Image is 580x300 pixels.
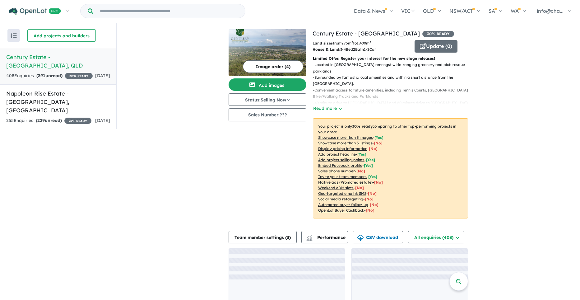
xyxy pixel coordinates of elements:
[374,180,383,185] span: [No]
[318,208,364,213] u: OpenLot Buyer Cashback
[313,40,410,46] p: from
[318,202,368,207] u: Automated buyer follow-up
[229,108,306,121] button: Sales Number:???
[370,202,378,207] span: [No]
[37,118,45,123] span: 229
[366,157,375,162] span: [ Yes ]
[64,118,91,124] span: 25 % READY
[351,40,353,44] sup: 2
[341,41,353,45] u: 275 m
[368,191,377,196] span: [No]
[243,60,303,73] button: Image order (4)
[6,53,110,70] h5: Century Estate - [GEOGRAPHIC_DATA] , QLD
[318,180,373,185] u: Native ads (Promoted estate)
[318,141,372,145] u: Showcase more than 3 listings
[27,29,96,42] button: Add projects and builders
[357,235,364,241] img: download icon
[374,141,383,145] span: [ No ]
[229,231,297,243] button: Team member settings (3)
[415,40,457,53] button: Update (0)
[11,33,17,38] img: sort.svg
[313,30,420,37] a: Century Estate - [GEOGRAPHIC_DATA]
[287,235,289,240] span: 3
[318,163,362,168] u: Embed Facebook profile
[318,157,364,162] u: Add project selling-points
[422,31,454,37] span: 30 % READY
[313,87,473,100] p: - Convenient access to future amenities, including Tennis Courts, [GEOGRAPHIC_DATA], Bike/Walking...
[353,47,355,52] u: 2
[366,208,374,213] span: [No]
[369,40,371,44] sup: 2
[318,146,367,151] u: Display pricing information
[364,47,369,52] u: 1-2
[307,235,312,238] img: line-chart.svg
[307,235,346,240] span: Performance
[318,174,367,179] u: Invite your team members
[6,117,91,124] div: 255 Enquir ies
[368,174,377,179] span: [ Yes ]
[6,72,93,80] div: 408 Enquir ies
[318,169,355,173] u: Sales phone number
[95,73,110,78] span: [DATE]
[408,231,464,243] button: All enquiries (408)
[313,105,342,112] button: Read more
[369,146,378,151] span: [ No ]
[318,135,373,140] u: Showcase more than 3 images
[313,100,473,106] p: - 40 minute drive to [GEOGRAPHIC_DATA] and 60 minute drive to [GEOGRAPHIC_DATA]
[357,41,371,45] u: 1,400 m
[365,197,374,201] span: [No]
[95,118,110,123] span: [DATE]
[364,163,373,168] span: [ Yes ]
[374,135,383,140] span: [ Yes ]
[313,46,410,53] p: Bed Bath Car
[229,29,306,76] img: Century Estate - Redbank Plains
[352,124,373,129] b: 30 % ready
[318,152,356,157] u: Add project headline
[355,185,364,190] span: [No]
[313,62,473,74] p: - Located in [GEOGRAPHIC_DATA] amongst wide-ranging greenery and picturesque parklands
[306,237,313,241] img: bar-chart.svg
[229,93,306,106] button: Status:Selling Now
[340,47,346,52] u: 3-4
[301,231,348,243] button: Performance
[353,231,403,243] button: CSV download
[318,191,366,196] u: Geo-targeted email & SMS
[318,197,363,201] u: Social media retargeting
[313,118,468,218] p: Your project is only comparing to other top-performing projects in your area: - - - - - - - - - -...
[353,41,371,45] span: to
[537,8,564,14] span: info@cha...
[313,41,333,45] b: Land sizes
[38,73,45,78] span: 391
[9,7,61,15] img: Openlot PRO Logo White
[65,73,93,79] span: 30 % READY
[318,185,354,190] u: Weekend eDM slots
[6,89,110,115] h5: Napoleon Rise Estate - [GEOGRAPHIC_DATA] , [GEOGRAPHIC_DATA]
[229,78,306,91] button: Add images
[357,152,366,157] span: [ Yes ]
[313,55,468,62] p: Limited Offer: Register your interest for the new stage releases!
[36,118,62,123] strong: ( unread)
[36,73,63,78] strong: ( unread)
[94,4,244,18] input: Try estate name, suburb, builder or developer
[313,47,340,52] b: House & Land:
[356,169,365,173] span: [ No ]
[313,74,473,87] p: - Surrounded by fantastic local amenities and within a short distance from the [GEOGRAPHIC_DATA].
